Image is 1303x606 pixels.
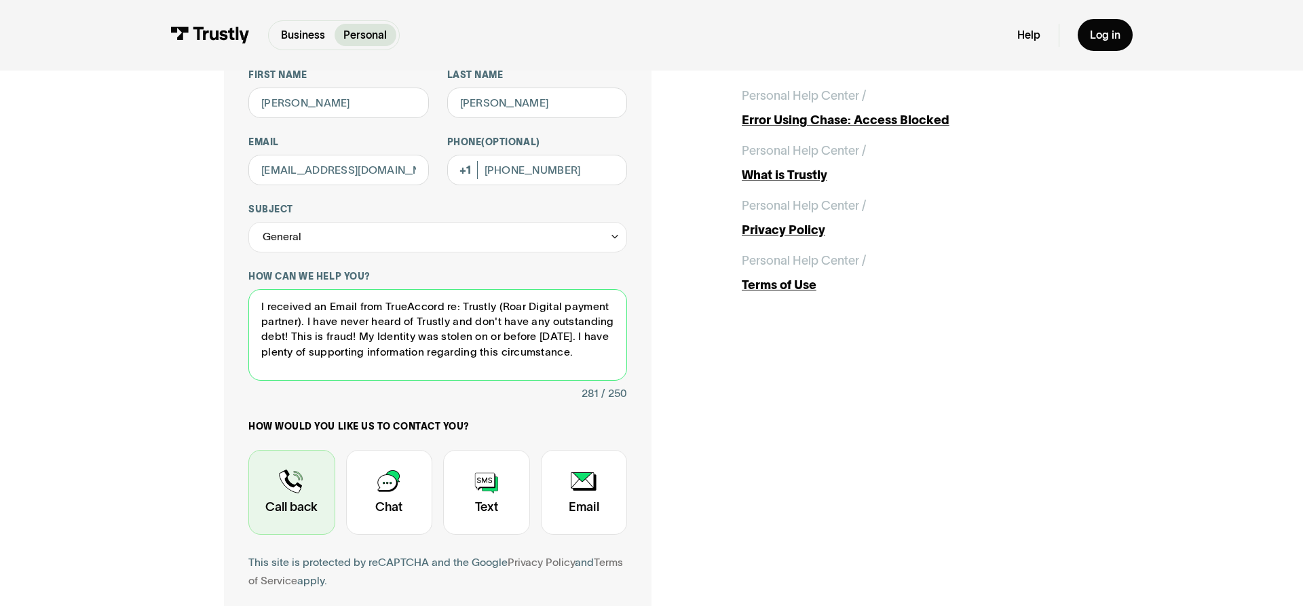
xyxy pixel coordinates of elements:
[447,155,628,185] input: (555) 555-5555
[742,197,866,215] div: Personal Help Center /
[1078,19,1133,51] a: Log in
[248,421,627,433] label: How would you like us to contact you?
[582,384,599,402] div: 281
[447,69,628,81] label: Last name
[481,137,540,147] span: (Optional)
[248,88,429,118] input: Alex
[170,26,250,43] img: Trustly Logo
[742,197,1079,240] a: Personal Help Center /Privacy Policy
[601,384,627,402] div: / 250
[272,24,335,46] a: Business
[742,166,1079,185] div: What is Trustly
[248,136,429,149] label: Email
[742,111,1079,130] div: Error Using Chase: Access Blocked
[248,155,429,185] input: alex@mail.com
[1090,29,1120,42] div: Log in
[248,553,627,590] div: This site is protected by reCAPTCHA and the Google and apply.
[248,204,627,216] label: Subject
[742,276,1079,295] div: Terms of Use
[1017,29,1040,42] a: Help
[281,27,325,43] p: Business
[248,271,627,283] label: How can we help you?
[742,252,1079,295] a: Personal Help Center /Terms of Use
[742,87,1079,130] a: Personal Help Center /Error Using Chase: Access Blocked
[248,69,429,81] label: First name
[343,27,387,43] p: Personal
[742,87,866,105] div: Personal Help Center /
[742,142,866,160] div: Personal Help Center /
[742,221,1079,240] div: Privacy Policy
[742,252,866,270] div: Personal Help Center /
[508,556,575,568] a: Privacy Policy
[248,222,627,252] div: General
[263,227,301,246] div: General
[335,24,396,46] a: Personal
[742,142,1079,185] a: Personal Help Center /What is Trustly
[447,88,628,118] input: Howard
[447,136,628,149] label: Phone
